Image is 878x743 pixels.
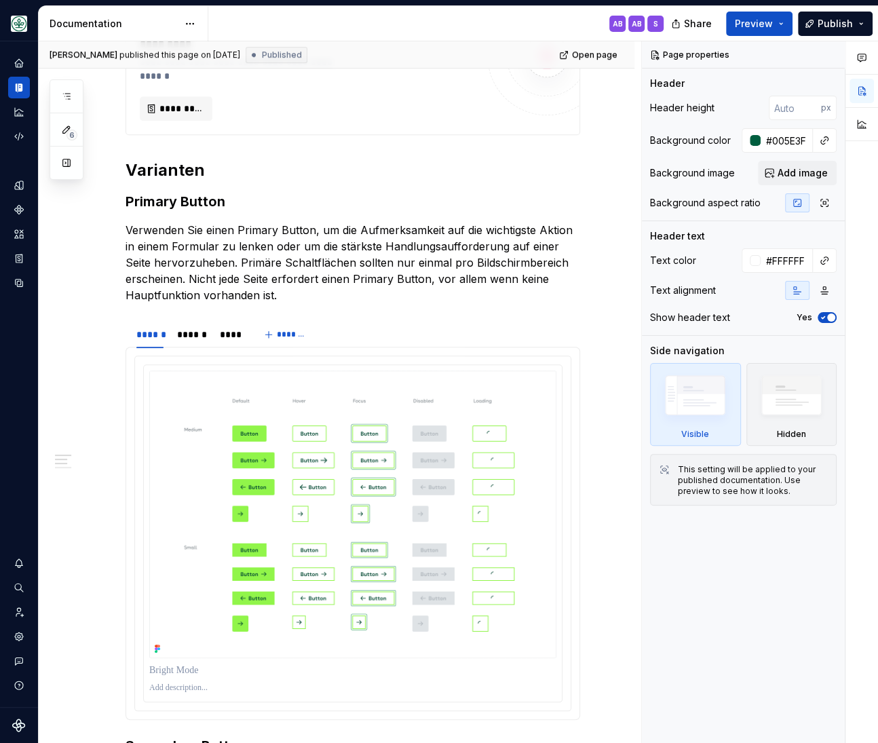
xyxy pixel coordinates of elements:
button: Search ⌘K [8,577,30,598]
div: Header [650,77,685,90]
div: Documentation [50,17,178,31]
div: published this page on [DATE] [119,50,240,60]
p: Verwenden Sie einen Primary Button, um die Aufmerksamkeit auf die wichtigste Aktion in einem Form... [126,222,580,303]
button: Share [664,12,721,36]
p: px [821,102,831,113]
a: Storybook stories [8,248,30,269]
div: Show header text [650,311,730,324]
div: Visible [650,363,741,446]
a: Open page [555,45,624,64]
div: AB [632,18,642,29]
a: Home [8,52,30,74]
div: Background color [650,134,731,147]
button: Preview [726,12,793,36]
section-item: Bright [134,356,571,711]
h3: Primary Button [126,192,580,211]
div: Side navigation [650,344,725,358]
span: 6 [66,130,77,140]
button: Add image [758,161,837,185]
a: Data sources [8,272,30,294]
a: Design tokens [8,174,30,196]
div: Text alignment [650,284,716,297]
a: Code automation [8,126,30,147]
div: Background aspect ratio [650,196,761,210]
span: [PERSON_NAME] [50,50,117,60]
div: Header height [650,101,714,115]
div: S [653,18,658,29]
button: Contact support [8,650,30,672]
input: Auto [761,128,813,153]
div: Hidden [777,429,806,440]
a: Components [8,199,30,221]
h2: Varianten [126,159,580,181]
div: This setting will be applied to your published documentation. Use preview to see how it looks. [678,464,828,497]
input: Auto [769,96,821,120]
div: Text color [650,254,696,267]
div: Header text [650,229,705,243]
svg: Supernova Logo [12,719,26,732]
img: df5db9ef-aba0-4771-bf51-9763b7497661.png [11,16,27,32]
div: Visible [681,429,709,440]
span: Open page [572,50,617,60]
div: Background image [650,166,735,180]
span: Preview [735,17,773,31]
a: Settings [8,626,30,647]
button: Notifications [8,552,30,574]
label: Yes [797,312,812,323]
span: Publish [818,17,853,31]
input: Auto [761,248,813,273]
a: Assets [8,223,30,245]
a: Documentation [8,77,30,98]
a: Invite team [8,601,30,623]
span: Add image [778,166,828,180]
span: Share [684,17,712,31]
div: AB [613,18,623,29]
span: Published [262,50,302,60]
button: Publish [798,12,873,36]
a: Analytics [8,101,30,123]
div: Hidden [746,363,837,446]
